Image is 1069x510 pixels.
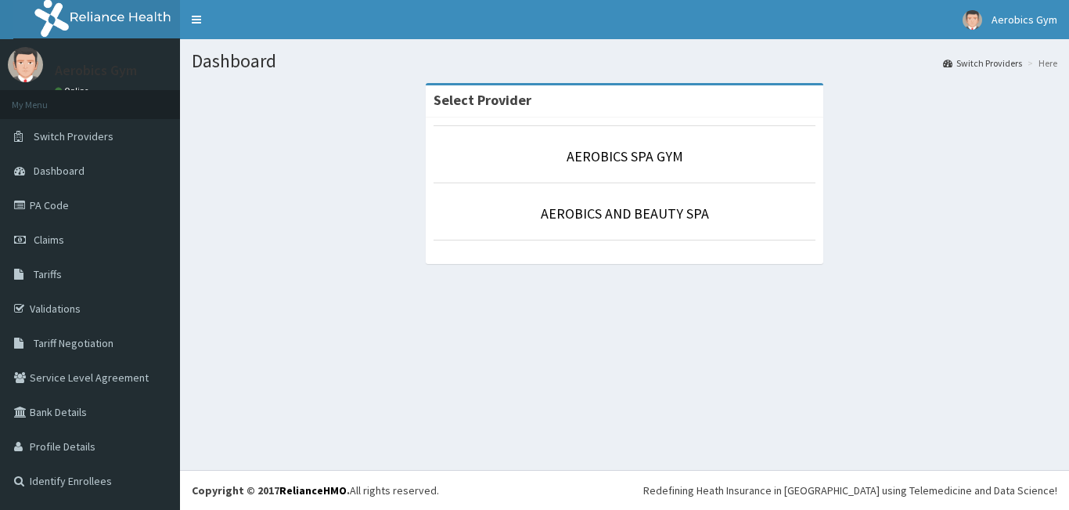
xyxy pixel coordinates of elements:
[192,51,1057,71] h1: Dashboard
[279,483,347,497] a: RelianceHMO
[943,56,1022,70] a: Switch Providers
[34,336,113,350] span: Tariff Negotiation
[34,267,62,281] span: Tariffs
[643,483,1057,498] div: Redefining Heath Insurance in [GEOGRAPHIC_DATA] using Telemedicine and Data Science!
[8,47,43,82] img: User Image
[55,85,92,96] a: Online
[34,164,85,178] span: Dashboard
[55,63,137,78] p: Aerobics Gym
[541,204,709,222] a: AEROBICS AND BEAUTY SPA
[434,91,531,109] strong: Select Provider
[34,129,113,143] span: Switch Providers
[180,470,1069,510] footer: All rights reserved.
[34,233,64,247] span: Claims
[567,147,683,165] a: AEROBICS SPA GYM
[1024,56,1057,70] li: Here
[992,13,1057,27] span: Aerobics Gym
[963,10,982,30] img: User Image
[192,483,350,497] strong: Copyright © 2017 .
